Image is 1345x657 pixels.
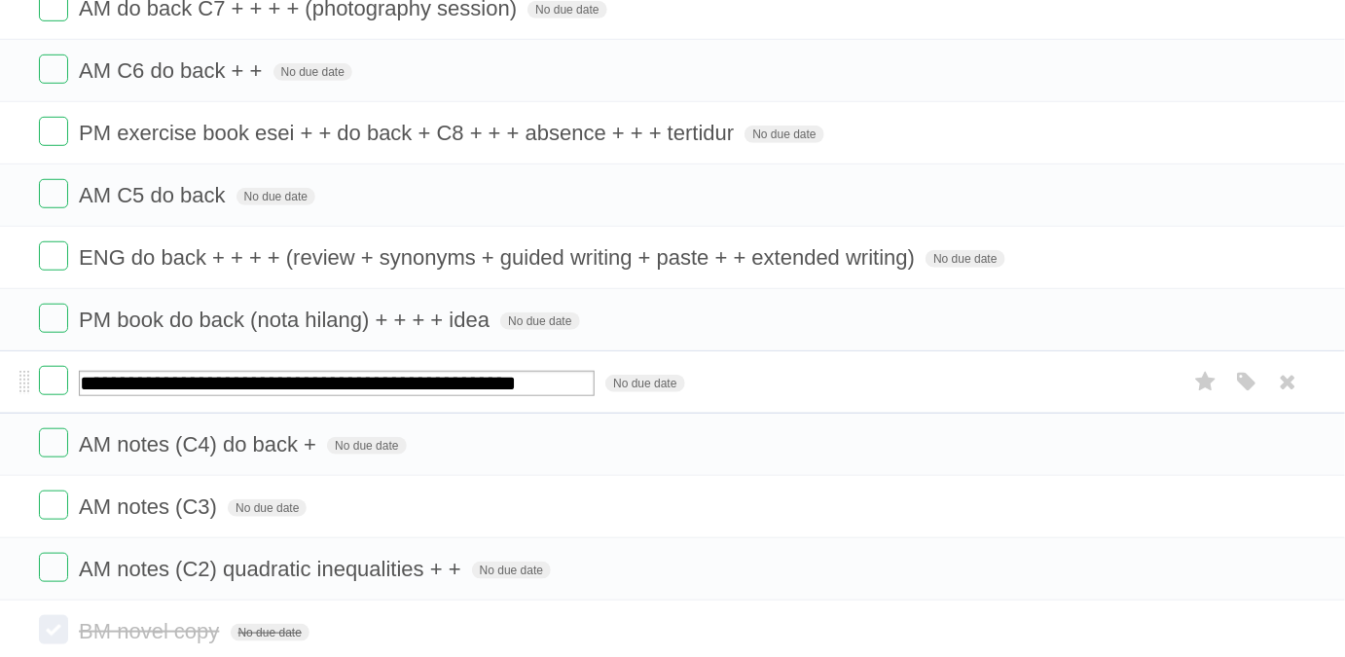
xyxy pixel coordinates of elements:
[79,557,466,581] span: AM notes (C2) quadratic inequalities + +
[605,375,684,392] span: No due date
[39,55,68,84] label: Done
[39,615,68,644] label: Done
[79,245,920,270] span: ENG do back + + + + (review + synonyms + guided writing + paste + + extended writing)
[39,491,68,520] label: Done
[926,250,1004,268] span: No due date
[79,121,739,145] span: PM exercise book esei + + do back + C8 + + + absence + + + tertidur
[39,179,68,208] label: Done
[39,553,68,582] label: Done
[39,428,68,457] label: Done
[79,183,230,207] span: AM C5 do back
[79,58,267,83] span: AM C6 do back + +
[745,126,823,143] span: No due date
[79,619,224,643] span: BM novel copy
[236,188,315,205] span: No due date
[39,366,68,395] label: Done
[273,63,352,81] span: No due date
[1187,366,1224,398] label: Star task
[39,117,68,146] label: Done
[39,241,68,271] label: Done
[327,437,406,455] span: No due date
[79,432,321,456] span: AM notes (C4) do back +
[231,624,309,641] span: No due date
[39,304,68,333] label: Done
[228,499,307,517] span: No due date
[527,1,606,18] span: No due date
[79,308,494,332] span: PM book do back (nota hilang) + + + + idea
[500,312,579,330] span: No due date
[472,562,551,579] span: No due date
[79,494,222,519] span: AM notes (C3)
